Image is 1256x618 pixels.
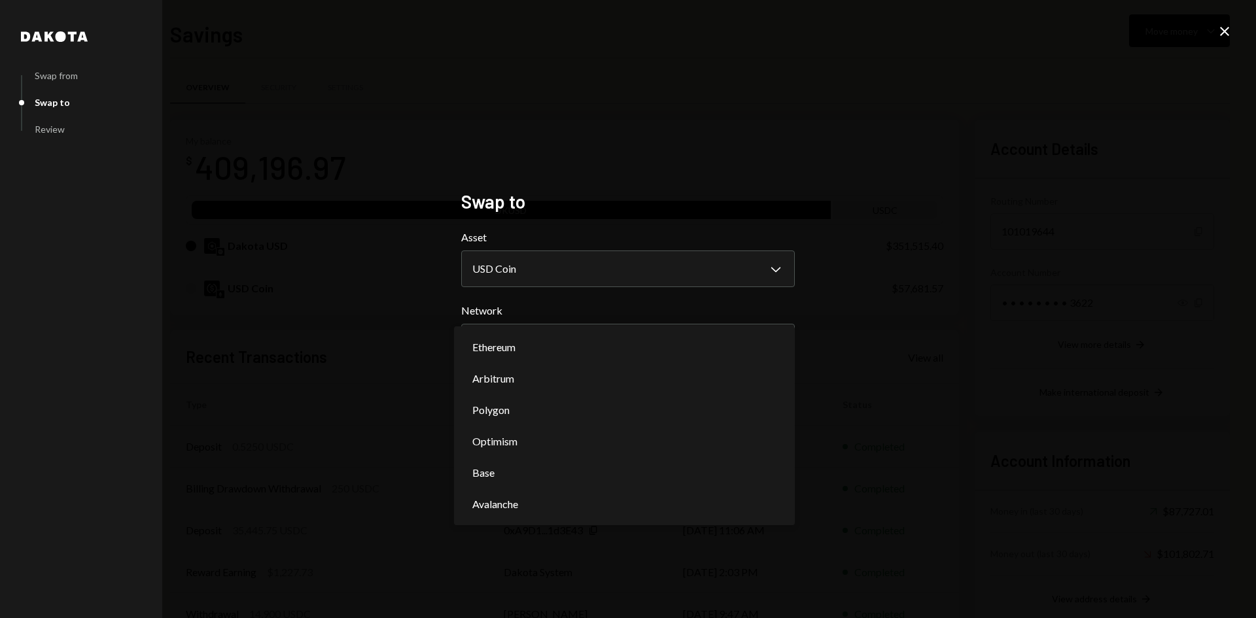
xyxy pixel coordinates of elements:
button: Asset [461,250,795,287]
button: Network [461,324,795,360]
span: Arbitrum [472,371,514,386]
div: Swap from [35,70,78,81]
span: Optimism [472,434,517,449]
label: Network [461,303,795,318]
div: Swap to [35,97,70,108]
div: Review [35,124,65,135]
label: Asset [461,230,795,245]
span: Avalanche [472,496,518,512]
h2: Swap to [461,189,795,215]
span: Base [472,465,495,481]
span: Polygon [472,402,510,418]
span: Ethereum [472,339,515,355]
